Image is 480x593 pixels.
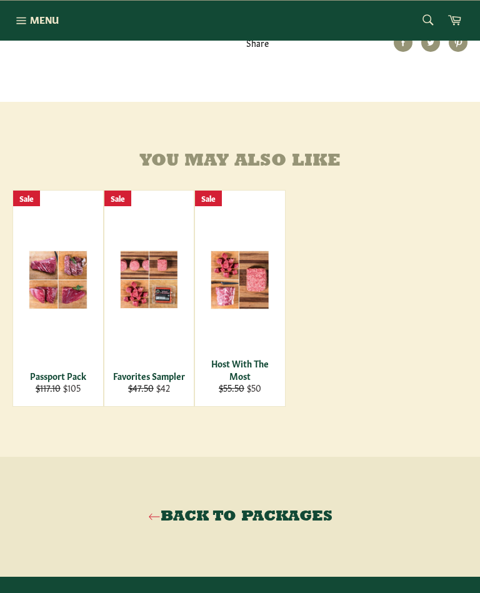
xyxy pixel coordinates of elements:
div: $42 [112,382,186,394]
div: $50 [203,382,277,394]
s: $117.10 [36,381,61,394]
div: Passport Pack [21,370,96,382]
div: Sale [195,191,222,206]
a: Favorites Sampler Favorites Sampler $47.50 $42 [104,190,195,407]
div: $105 [21,382,96,394]
a: Passport Pack Passport Pack $117.10 $105 [12,190,104,407]
div: Favorites Sampler [112,370,186,382]
s: $47.50 [128,381,154,394]
img: Host With The Most [211,251,269,309]
a: Host With The Most Host With The Most $55.50 $50 [194,190,286,407]
div: Sale [104,191,131,206]
div: Sale [13,191,40,206]
img: Favorites Sampler [120,251,179,309]
span: Share [246,36,269,49]
span: Menu [30,13,59,26]
div: Host With The Most [203,357,277,382]
a: Back to Packages [12,507,467,527]
s: $55.50 [219,381,244,394]
img: Passport Pack [29,251,87,309]
h4: You may also like [12,152,467,171]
